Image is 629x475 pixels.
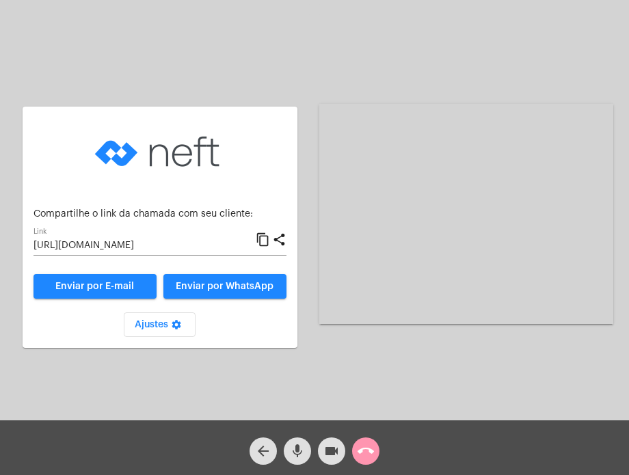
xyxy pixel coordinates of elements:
[124,312,196,337] button: Ajustes
[323,443,340,459] mat-icon: videocam
[358,443,374,459] mat-icon: call_end
[176,282,273,291] span: Enviar por WhatsApp
[135,320,185,329] span: Ajustes
[255,443,271,459] mat-icon: arrow_back
[168,319,185,336] mat-icon: settings
[55,282,134,291] span: Enviar por E-mail
[92,118,228,186] img: logo-neft-novo-2.png
[289,443,306,459] mat-icon: mic
[272,232,286,248] mat-icon: share
[163,274,286,299] button: Enviar por WhatsApp
[34,209,286,219] p: Compartilhe o link da chamada com seu cliente:
[256,232,270,248] mat-icon: content_copy
[34,274,157,299] a: Enviar por E-mail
